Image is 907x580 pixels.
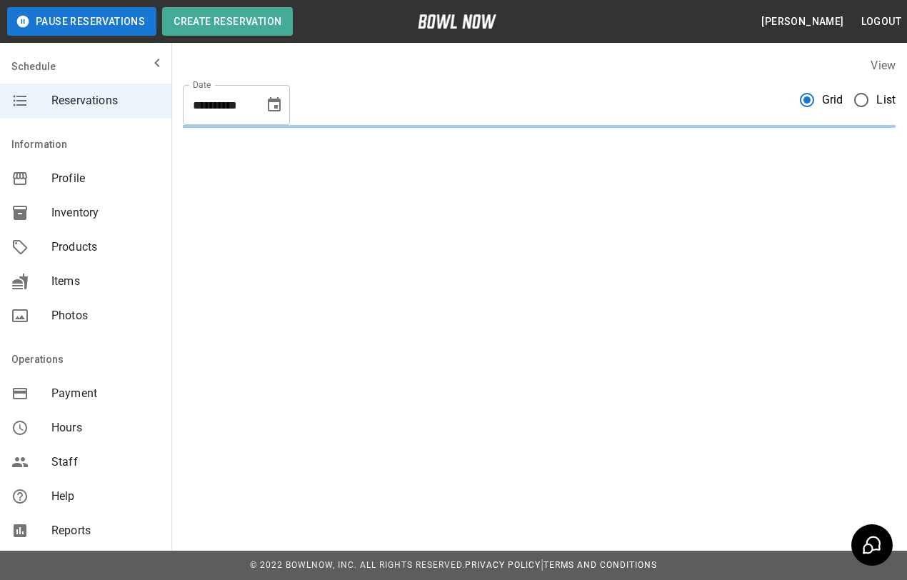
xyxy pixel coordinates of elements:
button: Pause Reservations [7,7,156,36]
span: Payment [51,385,160,402]
img: logo [418,14,496,29]
span: Items [51,273,160,290]
span: Photos [51,307,160,324]
span: © 2022 BowlNow, Inc. All Rights Reserved. [250,560,465,570]
span: Help [51,488,160,505]
a: Privacy Policy [465,560,541,570]
button: Logout [856,9,907,35]
a: Terms and Conditions [543,560,657,570]
span: Staff [51,454,160,471]
button: Create Reservation [162,7,293,36]
span: Grid [822,91,843,109]
span: Products [51,239,160,256]
span: List [876,91,896,109]
span: Hours [51,419,160,436]
button: Choose date, selected date is Oct 11, 2025 [260,91,289,119]
span: Reservations [51,92,160,109]
button: [PERSON_NAME] [756,9,849,35]
span: Profile [51,170,160,187]
span: Reports [51,522,160,539]
label: View [871,59,896,72]
span: Inventory [51,204,160,221]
